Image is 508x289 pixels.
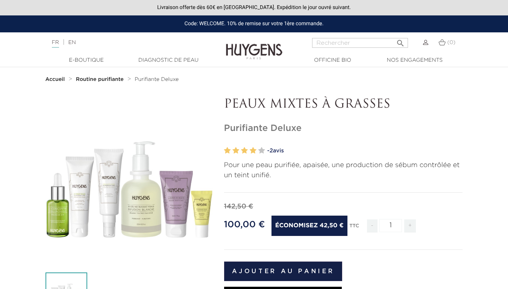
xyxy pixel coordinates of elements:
[76,76,126,82] a: Routine purifiante
[224,145,231,156] label: 1
[447,40,455,45] span: (0)
[241,145,248,156] label: 3
[232,145,239,156] label: 2
[224,97,463,112] p: PEAUX MIXTES À GRASSES
[224,203,253,210] span: 142,50 €
[76,77,124,82] strong: Routine purifiante
[271,216,347,236] span: Économisez 42,50 €
[131,56,206,64] a: Diagnostic de peau
[258,145,265,156] label: 5
[48,38,206,47] div: |
[52,40,59,48] a: FR
[49,56,124,64] a: E-Boutique
[396,37,405,46] i: 
[68,40,76,45] a: EN
[226,32,282,61] img: Huygens
[267,145,463,157] a: -2avis
[224,160,463,181] p: Pour une peau purifiée, apaisée, une production de sébum contrôlée et un teint unifié.
[135,76,179,82] a: Purifiante Deluxe
[250,145,256,156] label: 4
[224,262,343,281] button: Ajouter au panier
[295,56,370,64] a: Officine Bio
[312,38,408,48] input: Rechercher
[349,218,359,238] div: TTC
[367,219,378,233] span: -
[270,148,273,154] span: 2
[135,77,179,82] span: Purifiante Deluxe
[224,123,463,134] h1: Purifiante Deluxe
[394,36,407,46] button: 
[45,77,65,82] strong: Accueil
[45,76,67,82] a: Accueil
[404,219,416,233] span: +
[377,56,452,64] a: Nos engagements
[224,220,265,229] span: 100,00 €
[379,219,402,232] input: Quantité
